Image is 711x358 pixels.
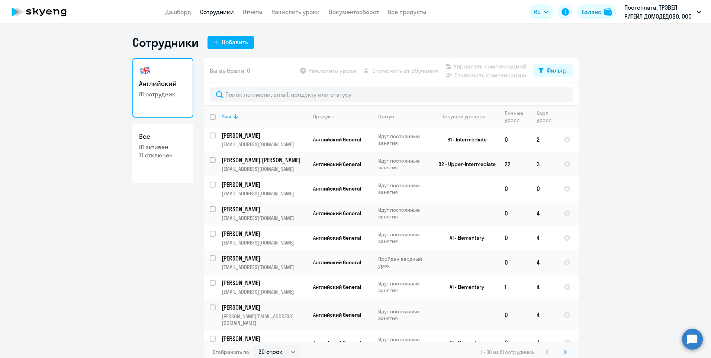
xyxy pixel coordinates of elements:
[222,156,306,164] p: [PERSON_NAME] [PERSON_NAME]
[139,151,187,159] p: 71 отключен
[222,230,306,238] p: [PERSON_NAME]
[139,79,187,89] h3: Английский
[378,157,429,171] p: Идут постоянные занятия
[222,141,307,148] p: [EMAIL_ADDRESS][DOMAIN_NAME]
[132,35,199,50] h1: Сотрудники
[222,131,306,140] p: [PERSON_NAME]
[547,66,567,75] div: Фильтр
[222,38,248,47] div: Добавить
[430,226,499,250] td: A1 - Elementary
[531,127,558,152] td: 2
[505,110,525,123] div: Личные уроки
[481,349,534,355] span: 1 - 30 из 81 сотрудника
[533,64,573,77] button: Фильтр
[222,254,307,262] a: [PERSON_NAME]
[222,303,306,311] p: [PERSON_NAME]
[582,7,601,16] div: Баланс
[132,124,193,183] a: Все81 активен71 отключен
[531,330,558,355] td: 4
[577,4,616,19] button: Балансbalance
[621,3,705,21] button: Постоплата, ТРЭВЕЛ РИТЕЙЛ ДОМОДЕДОВО, ООО
[499,330,531,355] td: 0
[378,280,429,294] p: Идут постоянные занятия
[222,180,306,189] p: [PERSON_NAME]
[313,161,361,167] span: Английский General
[139,90,187,98] p: 81 сотрудник
[222,230,307,238] a: [PERSON_NAME]
[210,87,573,102] input: Поиск по имени, email, продукту или статусу
[313,113,333,120] div: Продукт
[430,275,499,299] td: A1 - Elementary
[499,250,531,275] td: 0
[443,113,485,120] div: Текущий уровень
[378,182,429,195] p: Идут постоянные занятия
[313,259,361,266] span: Английский General
[222,313,307,326] p: [PERSON_NAME][EMAIL_ADDRESS][DOMAIN_NAME]
[222,279,307,287] a: [PERSON_NAME]
[529,4,553,19] button: RU
[222,239,307,246] p: [EMAIL_ADDRESS][DOMAIN_NAME]
[378,308,429,322] p: Идут постоянные занятия
[531,201,558,226] td: 4
[378,336,429,349] p: Идут постоянные занятия
[531,226,558,250] td: 4
[430,330,499,355] td: A1 - Elementary
[222,180,307,189] a: [PERSON_NAME]
[313,311,361,318] span: Английский General
[624,3,694,21] p: Постоплата, ТРЭВЕЛ РИТЕЙЛ ДОМОДЕДОВО, ООО
[531,299,558,330] td: 4
[139,132,187,141] h3: Все
[378,133,429,146] p: Идут постоянные занятия
[499,176,531,201] td: 0
[430,152,499,176] td: B2 - Upper-Intermediate
[378,256,429,269] p: Пройден вводный урок
[222,215,307,221] p: [EMAIL_ADDRESS][DOMAIN_NAME]
[388,8,427,16] a: Все продукты
[222,166,307,172] p: [EMAIL_ADDRESS][DOMAIN_NAME]
[537,110,553,123] div: Корп. уроки
[222,205,307,213] a: [PERSON_NAME]
[313,185,361,192] span: Английский General
[139,143,187,151] p: 81 активен
[222,156,307,164] a: [PERSON_NAME] [PERSON_NAME]
[499,275,531,299] td: 1
[531,152,558,176] td: 3
[499,226,531,250] td: 0
[222,131,307,140] a: [PERSON_NAME]
[313,210,361,217] span: Английский General
[222,254,306,262] p: [PERSON_NAME]
[222,205,306,213] p: [PERSON_NAME]
[378,231,429,244] p: Идут постоянные занятия
[132,58,193,118] a: Английский81 сотрудник
[313,234,361,241] span: Английский General
[271,8,320,16] a: Начислить уроки
[222,303,307,311] a: [PERSON_NAME]
[222,279,306,287] p: [PERSON_NAME]
[499,201,531,226] td: 0
[313,113,372,120] div: Продукт
[531,176,558,201] td: 0
[499,127,531,152] td: 0
[329,8,379,16] a: Документооборот
[313,136,361,143] span: Английский General
[213,349,250,355] span: Отображать по:
[313,284,361,290] span: Английский General
[430,127,499,152] td: B1 - Intermediate
[222,335,306,343] p: [PERSON_NAME]
[222,113,231,120] div: Имя
[537,110,557,123] div: Корп. уроки
[207,36,254,49] button: Добавить
[604,8,612,16] img: balance
[378,113,394,120] div: Статус
[222,264,307,271] p: [EMAIL_ADDRESS][DOMAIN_NAME]
[243,8,263,16] a: Отчеты
[534,7,541,16] span: RU
[435,113,498,120] div: Текущий уровень
[378,207,429,220] p: Идут постоянные занятия
[139,65,151,77] img: english
[165,8,191,16] a: Дашборд
[222,335,307,343] a: [PERSON_NAME]
[200,8,234,16] a: Сотрудники
[531,250,558,275] td: 4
